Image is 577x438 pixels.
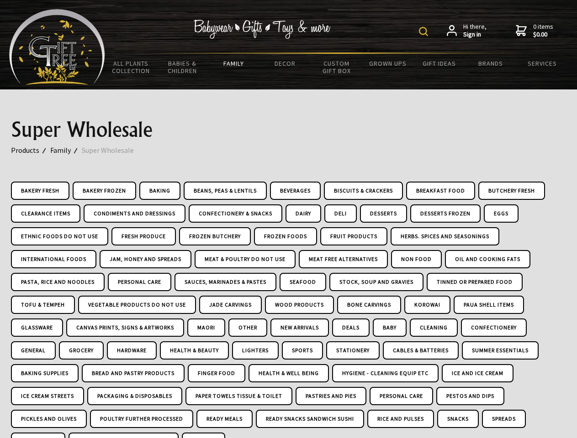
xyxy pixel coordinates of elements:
strong: Sign in [463,31,487,39]
a: Desserts Frozen [410,204,481,223]
a: Health & Beauty [160,341,229,360]
a: Bakery Fresh [11,182,69,200]
a: Butchery Fresh [478,182,545,200]
a: Deli [324,204,357,223]
a: Wood Products [265,296,334,314]
a: Pasta, Rice and Noodles [11,273,105,291]
a: Other [228,318,267,337]
a: Frozen Foods [254,227,317,245]
a: Beans, Peas & Lentils [184,182,267,200]
a: Baby [373,318,407,337]
a: Family [208,54,259,73]
a: Oil and Cooking Fats [445,250,530,268]
a: International Foods [11,250,96,268]
a: Meat & Poultry DO NOT USE [195,250,296,268]
a: General [11,341,56,360]
a: Family [50,144,82,156]
a: Frozen Butchery [179,227,251,245]
a: Services [517,54,568,73]
strong: $0.00 [533,31,553,39]
a: Gift Ideas [413,54,465,73]
a: Cables & Batteries [383,341,459,360]
a: Non Food [391,250,442,268]
a: Ice And Ice Cream [442,364,513,382]
a: Ice Cream Streets [11,387,84,405]
a: Rice And Pulses [367,410,434,428]
a: Babies & Children [157,54,208,80]
a: Ready Meals [196,410,253,428]
a: Brands [465,54,517,73]
a: Pickles And Olives [11,410,87,428]
a: Ethnic Foods DO NOT USE [11,227,108,245]
a: Baking [139,182,180,200]
a: Confectionery [461,318,527,337]
a: Meat Free Alternatives [299,250,388,268]
a: Vegetable Products DO NOT USE [78,296,196,314]
a: Breakfast Food [406,182,475,200]
a: All Plants Collection [105,54,157,80]
a: Dairy [286,204,321,223]
a: Glassware [11,318,63,337]
a: Pastries And Pies [296,387,366,405]
a: Hygiene - Cleaning Equip Etc [332,364,439,382]
a: Ready Snacks Sandwich Sushi [256,410,364,428]
a: Summer Essentials [462,341,539,360]
img: product search [419,27,428,36]
a: Deals [332,318,370,337]
a: Paper Towels Tissue & Toilet [185,387,292,405]
a: Personal Care [108,273,171,291]
a: Desserts [360,204,407,223]
a: Korowai [404,296,450,314]
a: Confectionery & Snacks [189,204,282,223]
a: Grown Ups [362,54,414,73]
a: Snacks [437,410,479,428]
a: Bakery Frozen [73,182,136,200]
a: Lighters [232,341,279,360]
a: Hardware [107,341,157,360]
a: Poultry Further Processed [90,410,193,428]
a: Maori [187,318,225,337]
a: Tinned or Prepared Food [427,273,523,291]
a: Packaging & Disposables [87,387,182,405]
a: Biscuits & Crackers [324,182,403,200]
a: Spreads [482,410,526,428]
img: Babyware - Gifts - Toys and more... [9,9,105,85]
a: Herbs. Spices and Seasonings [391,227,499,245]
a: Tofu & Tempeh [11,296,75,314]
img: Babywear - Gifts - Toys & more [194,20,331,39]
a: Cleaning [410,318,458,337]
a: Finger Food [188,364,245,382]
a: Decor [259,54,311,73]
a: Seafood [280,273,326,291]
a: Condiments and Dressings [84,204,185,223]
a: Paua Shell Items [454,296,524,314]
a: Bone Carvings [337,296,401,314]
a: Jam, Honey and Spreads [100,250,191,268]
a: Eggs [484,204,519,223]
span: Hi there, [463,23,487,39]
a: Fresh Produce [111,227,176,245]
a: Stock, Soup and Gravies [329,273,423,291]
a: Custom Gift Box [311,54,362,80]
a: New Arrivals [270,318,329,337]
a: Fruit Products [320,227,387,245]
a: Jade Carvings [199,296,262,314]
a: Sauces, Marinades & Pastes [175,273,276,291]
a: Health & Well Being [249,364,329,382]
a: Pestos And Dips [436,387,504,405]
a: Clearance Items [11,204,80,223]
a: Beverages [270,182,321,200]
a: Canvas Prints, Signs & Artworks [66,318,184,337]
a: Bread And Pastry Products [82,364,185,382]
a: Grocery [59,341,104,360]
a: Baking Supplies [11,364,79,382]
a: 0 items$0.00 [516,23,553,39]
a: Hi there,Sign in [447,23,487,39]
a: Stationery [326,341,380,360]
a: Super Wholesale [82,144,145,156]
h1: Super Wholesale [11,119,566,141]
a: Products [11,144,50,156]
span: 0 items [533,22,553,39]
a: Sports [282,341,323,360]
a: Personal Care [370,387,433,405]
